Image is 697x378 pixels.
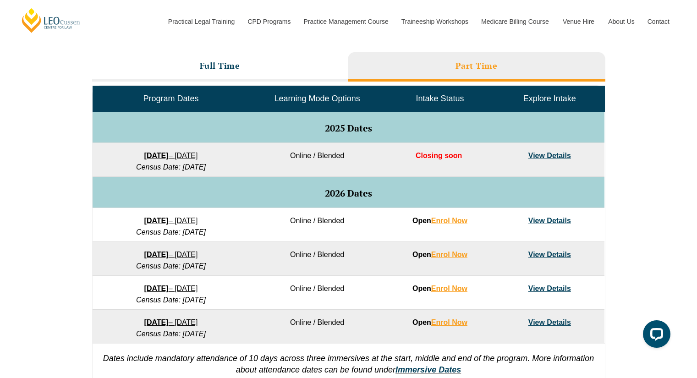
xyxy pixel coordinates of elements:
td: Online / Blended [249,242,385,276]
a: View Details [528,251,571,258]
a: Enrol Now [431,318,467,326]
strong: [DATE] [144,217,169,225]
a: Contact [641,2,676,41]
span: Intake Status [416,94,464,103]
em: Census Date: [DATE] [136,228,206,236]
a: View Details [528,217,571,225]
a: CPD Programs [241,2,296,41]
a: Immersive Dates [395,365,461,374]
a: View Details [528,152,571,159]
strong: [DATE] [144,318,169,326]
em: Census Date: [DATE] [136,262,206,270]
strong: [DATE] [144,251,169,258]
strong: Open [412,251,467,258]
em: Census Date: [DATE] [136,163,206,171]
iframe: LiveChat chat widget [636,317,674,355]
td: Online / Blended [249,310,385,344]
span: Closing soon [416,152,462,159]
a: Enrol Now [431,251,467,258]
a: Venue Hire [556,2,601,41]
strong: [DATE] [144,285,169,292]
a: Practice Management Course [297,2,395,41]
em: Dates include mandatory attendance of 10 days across three immersives at the start, middle and en... [103,354,594,374]
strong: Open [412,318,467,326]
a: View Details [528,318,571,326]
span: 2025 Dates [325,122,372,134]
a: [DATE]– [DATE] [144,251,198,258]
h3: Part Time [456,60,498,71]
strong: [DATE] [144,152,169,159]
span: Explore Intake [523,94,576,103]
a: Practical Legal Training [161,2,241,41]
span: 2026 Dates [325,187,372,199]
h3: Full Time [200,60,240,71]
td: Online / Blended [249,276,385,310]
strong: Open [412,285,467,292]
td: Online / Blended [249,143,385,177]
a: Medicare Billing Course [474,2,556,41]
a: [DATE]– [DATE] [144,318,198,326]
a: [DATE]– [DATE] [144,285,198,292]
a: Traineeship Workshops [395,2,474,41]
td: Online / Blended [249,208,385,242]
a: Enrol Now [431,285,467,292]
a: About Us [601,2,641,41]
a: [DATE]– [DATE] [144,152,198,159]
span: Program Dates [143,94,198,103]
span: Learning Mode Options [274,94,360,103]
a: [PERSON_NAME] Centre for Law [21,7,82,33]
em: Census Date: [DATE] [136,296,206,304]
a: Enrol Now [431,217,467,225]
strong: Open [412,217,467,225]
em: Census Date: [DATE] [136,330,206,338]
a: [DATE]– [DATE] [144,217,198,225]
a: View Details [528,285,571,292]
